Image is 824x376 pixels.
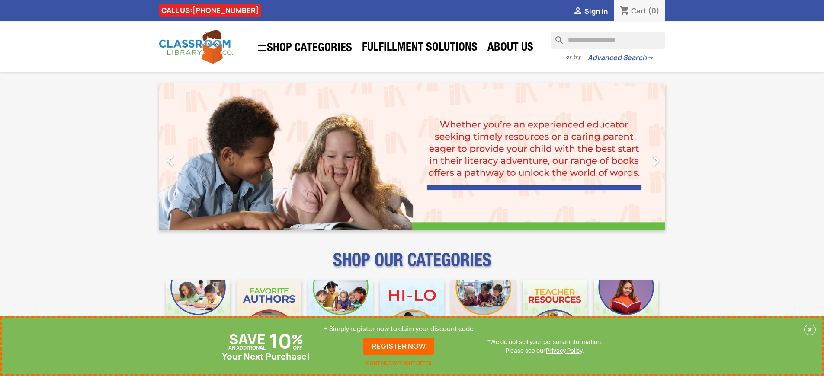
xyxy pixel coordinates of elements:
img: CLC_Phonics_And_Decodables_Mobile.jpg [308,280,373,344]
img: CLC_Bulk_Mobile.jpg [166,280,231,344]
i: search [551,32,561,42]
i:  [160,150,181,172]
span: (0) [648,6,660,16]
ul: Carousel container [159,83,665,230]
span: → [647,54,653,62]
i:  [573,6,583,17]
a: Next [589,83,665,230]
input: Search [551,32,665,49]
span: Cart [631,6,647,16]
a: About Us [483,40,538,57]
a:  Sign in [573,6,608,16]
a: SHOP CATEGORIES [252,38,356,57]
img: Classroom Library Company [159,30,233,64]
span: - or try - [562,53,588,61]
a: [PHONE_NUMBER] [192,6,259,15]
span: Sign in [584,6,608,16]
img: CLC_Fiction_Nonfiction_Mobile.jpg [451,280,516,344]
i:  [256,43,267,53]
a: Previous [159,83,235,230]
a: Advanced Search→ [588,54,653,62]
a: Fulfillment Solutions [358,40,482,57]
p: SHOP OUR CATEGORIES [159,258,665,273]
img: CLC_Dyslexia_Mobile.jpg [594,280,658,344]
i:  [645,150,667,172]
i: shopping_cart [619,6,630,16]
div: CALL US: [159,4,261,17]
img: CLC_Favorite_Authors_Mobile.jpg [237,280,301,344]
img: CLC_Teacher_Resources_Mobile.jpg [523,280,587,344]
img: CLC_HiLo_Mobile.jpg [380,280,444,344]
